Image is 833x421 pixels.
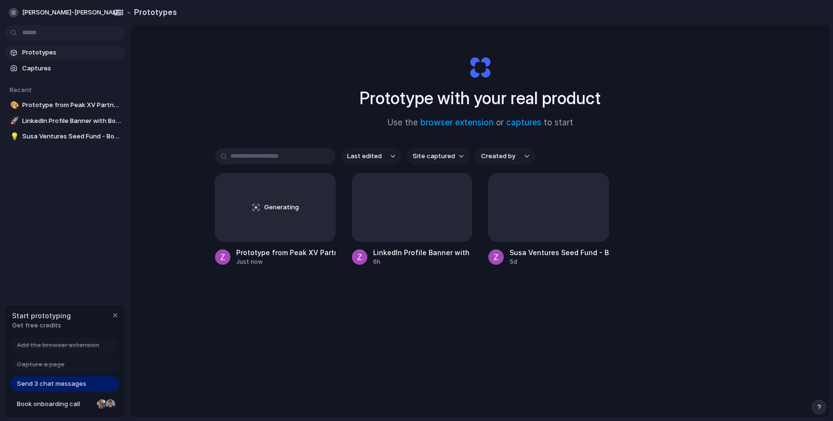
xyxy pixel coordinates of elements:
span: Recent [10,86,32,94]
span: Add the browser extension [17,340,99,350]
a: 💡Susa Ventures Seed Fund - Book Demo Banner [5,129,125,144]
div: 5d [510,258,609,266]
a: 🎨Prototype from Peak XV Partners Introduction [5,98,125,112]
button: 🚀 [9,116,18,126]
div: 6h [373,258,472,266]
span: LinkedIn Profile Banner with Book Demo Link [22,116,121,126]
button: 🎨 [9,100,18,110]
span: [PERSON_NAME]-[PERSON_NAME] [22,8,123,17]
span: Prototypes [22,48,121,57]
span: Generating [264,203,299,212]
button: [PERSON_NAME]-[PERSON_NAME] [5,5,138,20]
span: Susa Ventures Seed Fund - Book Demo Banner [22,132,121,141]
div: 🚀 [10,115,17,126]
span: Capture a page [17,360,65,369]
div: Christian Iacullo [105,398,116,410]
button: Site captured [407,148,470,164]
span: Book onboarding call [17,399,93,409]
div: Prototype from Peak XV Partners Introduction [236,247,336,258]
div: LinkedIn Profile Banner with Book Demo Link [373,247,472,258]
a: captures [506,118,541,127]
a: browser extension [420,118,494,127]
h1: Prototype with your real product [360,85,601,111]
a: Prototypes [5,45,125,60]
button: 💡 [9,132,18,141]
span: Site captured [413,151,455,161]
div: Nicole Kubica [96,398,107,410]
a: LinkedIn Profile Banner with Book Demo Link6h [352,173,472,266]
a: GeneratingPrototype from Peak XV Partners IntroductionJust now [215,173,336,266]
span: Send 3 chat messages [17,379,86,389]
span: Captures [22,64,121,73]
span: Last edited [347,151,382,161]
span: Start prototyping [12,311,71,321]
button: Created by [475,148,535,164]
span: Created by [481,151,515,161]
span: Get free credits [12,321,71,330]
div: 💡 [10,131,17,142]
div: 🎨 [10,100,17,111]
a: Susa Ventures Seed Fund - Book Demo Banner5d [488,173,609,266]
span: Prototype from Peak XV Partners Introduction [22,100,121,110]
button: Last edited [341,148,401,164]
div: Just now [236,258,336,266]
a: Captures [5,61,125,76]
span: Use the or to start [388,117,573,129]
a: 🚀LinkedIn Profile Banner with Book Demo Link [5,114,125,128]
h2: Prototypes [130,6,177,18]
div: Susa Ventures Seed Fund - Book Demo Banner [510,247,609,258]
a: Book onboarding call [10,396,119,412]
